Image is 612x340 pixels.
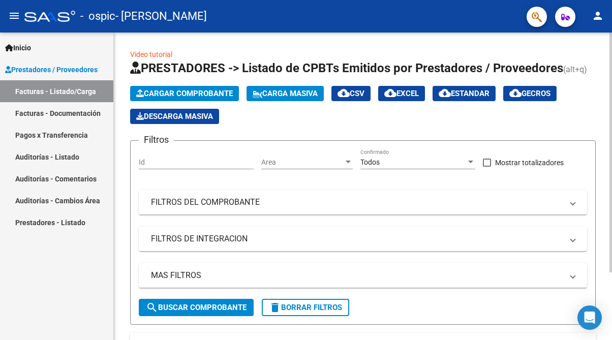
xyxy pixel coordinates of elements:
button: Buscar Comprobante [139,299,254,316]
button: CSV [331,86,371,101]
app-download-masive: Descarga masiva de comprobantes (adjuntos) [130,109,219,124]
mat-icon: cloud_download [439,87,451,99]
span: - ospic [80,5,115,27]
button: Gecros [503,86,557,101]
span: EXCEL [384,89,419,98]
button: EXCEL [378,86,425,101]
mat-icon: menu [8,10,20,22]
mat-expansion-panel-header: MAS FILTROS [139,263,587,288]
div: Open Intercom Messenger [577,305,602,330]
mat-icon: cloud_download [509,87,522,99]
span: Cargar Comprobante [136,89,233,98]
span: Todos [360,158,380,166]
span: Borrar Filtros [269,303,342,312]
span: CSV [338,89,364,98]
span: Estandar [439,89,489,98]
button: Estandar [433,86,496,101]
mat-panel-title: FILTROS DEL COMPROBANTE [151,197,563,208]
mat-expansion-panel-header: FILTROS DEL COMPROBANTE [139,190,587,214]
mat-icon: search [146,301,158,314]
span: Descarga Masiva [136,112,213,121]
mat-icon: cloud_download [338,87,350,99]
span: - [PERSON_NAME] [115,5,207,27]
button: Carga Masiva [247,86,324,101]
span: Prestadores / Proveedores [5,64,98,75]
mat-icon: person [592,10,604,22]
mat-icon: cloud_download [384,87,396,99]
span: (alt+q) [563,65,587,74]
mat-icon: delete [269,301,281,314]
mat-expansion-panel-header: FILTROS DE INTEGRACION [139,227,587,251]
span: Buscar Comprobante [146,303,247,312]
a: Video tutorial [130,50,172,58]
h3: Filtros [139,133,174,147]
mat-panel-title: MAS FILTROS [151,270,563,281]
span: Carga Masiva [253,89,318,98]
span: Gecros [509,89,550,98]
button: Cargar Comprobante [130,86,239,101]
span: Area [261,158,344,167]
span: Inicio [5,42,31,53]
span: Mostrar totalizadores [495,157,564,169]
span: PRESTADORES -> Listado de CPBTs Emitidos por Prestadores / Proveedores [130,61,563,75]
mat-panel-title: FILTROS DE INTEGRACION [151,233,563,244]
button: Descarga Masiva [130,109,219,124]
button: Borrar Filtros [262,299,349,316]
